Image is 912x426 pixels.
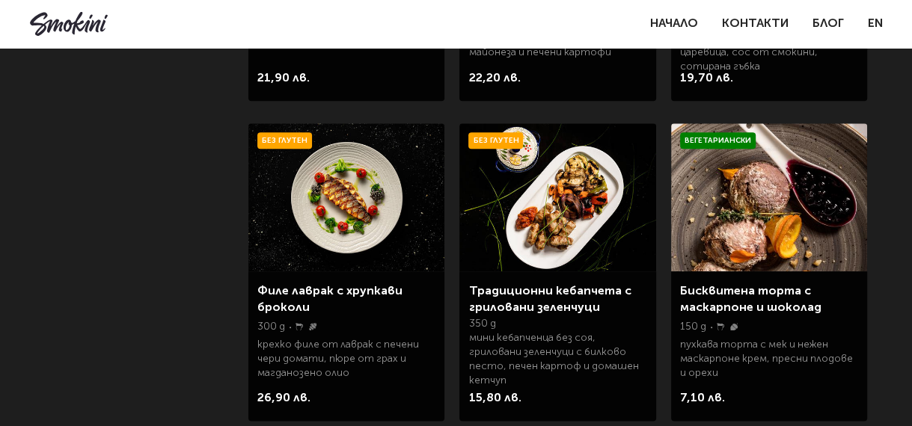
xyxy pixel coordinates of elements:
a: EN [868,13,883,34]
img: Smokini_Winter_Menu_34.jpg [248,123,444,271]
img: 607ed789484f2294b09569ca09327f50d14cb96d2d1e2259c533813c12cb2ab9.jpeg [459,123,655,271]
span: 19,70 лв. [680,68,740,89]
a: Контакти [722,18,789,30]
p: 350 g [468,317,495,331]
a: Бисквитена торта с маскарпоне и шоколад [680,285,821,314]
p: 300 g [257,320,285,334]
span: Вегетариански [680,132,756,149]
a: Филе лаврак с хрупкави броколи [257,285,403,314]
img: Fish.svg [309,323,316,330]
span: Без Глутен [468,132,523,149]
a: Блог [812,18,844,30]
span: 7,10 лв. [680,388,740,409]
img: Milk.svg [296,323,303,330]
img: 35.jpg [671,123,867,271]
span: 15,80 лв. [468,388,528,409]
img: Milk.svg [717,323,724,330]
p: пухкава торта с мек и нежен маскарпоне крем, пресни плодове и орехи [680,338,858,386]
span: 21,90 лв. [257,68,317,89]
p: 150 g [680,320,706,334]
span: Без Глутен [257,132,312,149]
p: сочно пилешко филе су вид с пюре от [DEMOGRAPHIC_DATA] царевица, сос от смокини, сотирана гъбка [680,17,858,79]
p: мини кебапченца без соя, гриловани зеленчуци с билково песто, печен картоф и домашен кетчуп [468,331,646,393]
span: 22,20 лв. [468,68,528,89]
a: Начало [650,18,698,30]
a: Традиционни кебапчета с гриловани зеленчуци [468,285,631,314]
span: 26,90 лв. [257,388,317,409]
p: крехко филе от лаврак с печени чери домати, пюре от грах и магданозено олио [257,338,435,386]
img: Nuts.svg [730,323,738,330]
